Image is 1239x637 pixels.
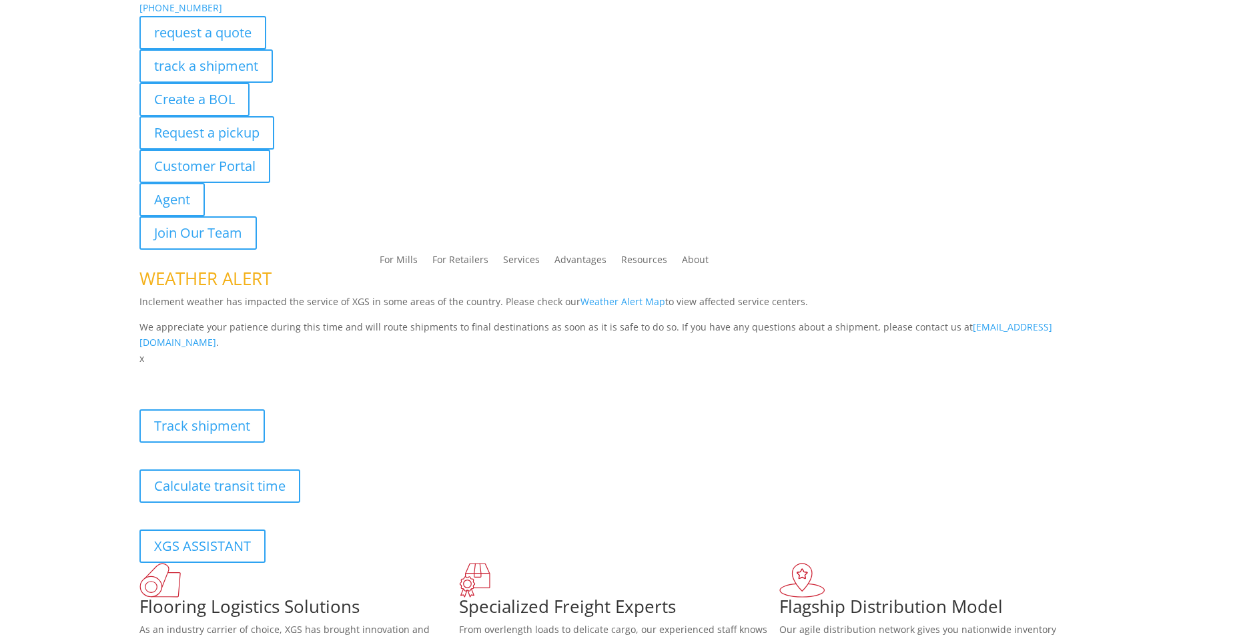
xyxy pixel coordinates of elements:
a: For Mills [380,255,418,270]
a: For Retailers [432,255,488,270]
a: Join Our Team [139,216,257,250]
a: Advantages [554,255,606,270]
a: [PHONE_NUMBER] [139,1,222,14]
p: x [139,351,1100,367]
a: request a quote [139,16,266,49]
a: Track shipment [139,409,265,443]
a: XGS ASSISTANT [139,529,266,563]
p: We appreciate your patience during this time and will route shipments to final destinations as so... [139,319,1100,351]
span: WEATHER ALERT [139,266,272,290]
a: Create a BOL [139,83,250,116]
a: Resources [621,255,667,270]
a: Services [503,255,540,270]
img: xgs-icon-total-supply-chain-intelligence-red [139,563,181,598]
a: track a shipment [139,49,273,83]
h1: Specialized Freight Experts [459,598,779,622]
a: Calculate transit time [139,469,300,503]
h1: Flooring Logistics Solutions [139,598,460,622]
b: Visibility, transparency, and control for your entire supply chain. [139,369,437,381]
a: Request a pickup [139,116,274,150]
a: Agent [139,183,205,216]
a: About [682,255,709,270]
a: Customer Portal [139,150,270,183]
img: xgs-icon-focused-on-flooring-red [459,563,490,598]
p: Inclement weather has impacted the service of XGS in some areas of the country. Please check our ... [139,294,1100,319]
img: xgs-icon-flagship-distribution-model-red [779,563,825,598]
a: Weather Alert Map [580,295,665,308]
h1: Flagship Distribution Model [779,598,1100,622]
